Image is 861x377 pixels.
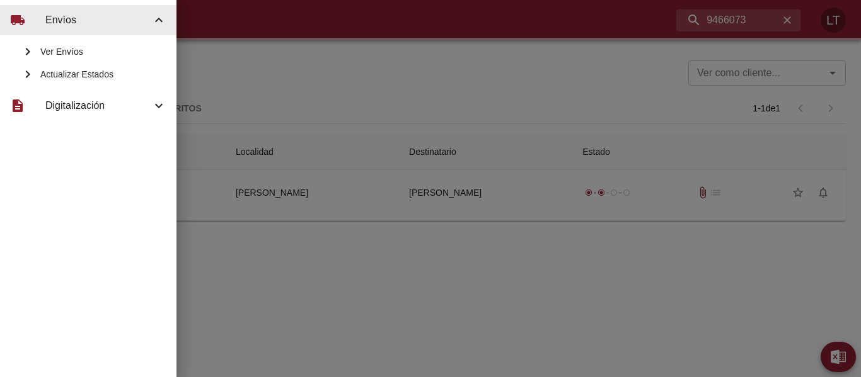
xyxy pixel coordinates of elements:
span: Actualizar Estados [40,68,166,81]
span: Envíos [45,13,151,28]
span: description [10,98,25,113]
span: Ver Envíos [40,45,166,58]
span: Digitalización [45,98,151,113]
span: local_shipping [10,13,25,28]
